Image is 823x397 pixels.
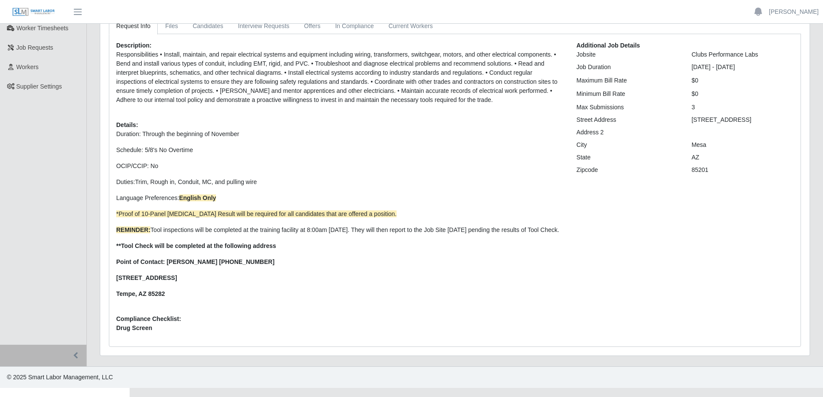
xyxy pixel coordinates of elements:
[179,194,216,201] span: English Only
[135,178,257,185] span: Trim, Rough in, Conduit, MC, and pulling wire
[116,42,152,49] b: Description:
[570,115,685,124] div: Street Address
[116,178,563,187] p: Duties:
[116,315,181,322] b: Compliance Checklist:
[576,42,640,49] b: Additional Job Details
[769,7,819,16] a: [PERSON_NAME]
[16,44,54,51] span: Job Requests
[570,63,685,72] div: Job Duration
[685,153,800,162] div: AZ
[116,146,563,155] p: Schedule: 5/8's No Overtime
[158,18,185,35] a: Files
[16,25,68,32] span: Worker Timesheets
[570,103,685,112] div: Max Submissions
[16,64,39,70] span: Workers
[7,374,113,381] span: © 2025 Smart Labor Management, LLC
[685,165,800,175] div: 85201
[116,225,563,235] p: Tool inspections will be completed at the training facility at 8:00am [DATE]. They will then repo...
[16,83,62,90] span: Supplier Settings
[185,18,231,35] a: Candidates
[116,130,563,139] p: Duration: Through the beginning of November
[116,290,165,297] strong: Tempe, AZ 85282
[570,153,685,162] div: State
[116,242,276,249] strong: **Tool Check will be completed at the following address
[116,210,397,217] span: *Proof of 10-Panel [MEDICAL_DATA] Result will be required for all candidates that are offered a p...
[116,194,563,203] p: Language Preferences:
[231,18,297,35] a: Interview Requests
[116,121,138,128] b: Details:
[328,18,381,35] a: In Compliance
[685,50,800,59] div: Clubs Performance Labs
[116,226,150,233] span: REMINDER:
[116,50,563,105] p: Responsibilities • Install, maintain, and repair electrical systems and equipment including wirin...
[116,162,563,171] p: OCIP/CCIP: No
[685,89,800,98] div: $0
[381,18,440,35] a: Current Workers
[297,18,328,35] a: Offers
[12,7,55,17] img: SLM Logo
[116,258,274,265] strong: Point of Contact: [PERSON_NAME] [PHONE_NUMBER]
[109,18,158,35] a: Request Info
[116,274,177,281] strong: [STREET_ADDRESS]
[570,128,685,137] div: Address 2
[570,165,685,175] div: Zipcode
[685,63,800,72] div: [DATE] - [DATE]
[570,89,685,98] div: Minimum Bill Rate
[570,140,685,149] div: City
[685,103,800,112] div: 3
[570,50,685,59] div: Jobsite
[570,76,685,85] div: Maximum Bill Rate
[116,324,563,333] span: Drug Screen
[685,115,800,124] div: [STREET_ADDRESS]
[685,140,800,149] div: Mesa
[685,76,800,85] div: $0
